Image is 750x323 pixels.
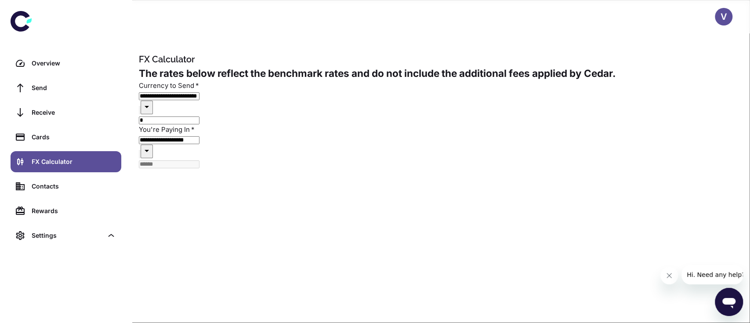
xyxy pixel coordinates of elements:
[11,176,121,197] a: Contacts
[5,6,63,13] span: Hi. Need any help?
[32,231,103,240] div: Settings
[11,151,121,172] a: FX Calculator
[11,127,121,148] a: Cards
[32,83,116,93] div: Send
[139,125,195,134] label: You're Paying In
[32,58,116,68] div: Overview
[32,157,116,167] div: FX Calculator
[141,101,153,114] button: Open
[715,8,732,25] button: V
[32,206,116,216] div: Rewards
[139,150,141,158] button: Clear
[11,53,121,74] a: Overview
[139,81,199,90] label: Currency to Send
[660,267,678,284] iframe: Close message
[11,102,121,123] a: Receive
[139,66,743,81] h2: The rates below reflect the benchmark rates and do not include the additional fees applied by Cedar.
[11,77,121,98] a: Send
[11,200,121,221] a: Rewards
[32,132,116,142] div: Cards
[32,108,116,117] div: Receive
[11,225,121,246] div: Settings
[139,106,141,114] button: Clear
[141,145,153,158] button: Open
[681,265,743,284] iframe: Message from company
[32,181,116,191] div: Contacts
[139,53,743,66] h1: FX Calculator
[715,288,743,316] iframe: Button to launch messaging window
